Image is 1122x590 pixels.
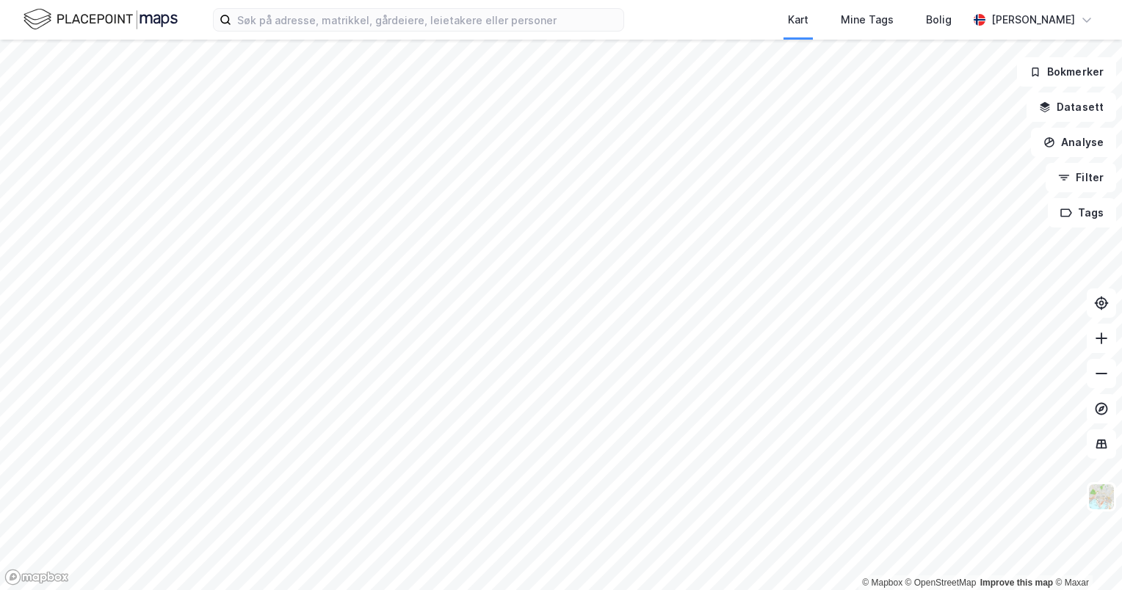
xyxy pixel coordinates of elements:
[1017,57,1116,87] button: Bokmerker
[926,11,952,29] div: Bolig
[1031,128,1116,157] button: Analyse
[23,7,178,32] img: logo.f888ab2527a4732fd821a326f86c7f29.svg
[4,569,69,586] a: Mapbox homepage
[1027,92,1116,122] button: Datasett
[231,9,623,31] input: Søk på adresse, matrikkel, gårdeiere, leietakere eller personer
[980,578,1053,588] a: Improve this map
[1049,520,1122,590] iframe: Chat Widget
[1087,483,1115,511] img: Z
[841,11,894,29] div: Mine Tags
[1046,163,1116,192] button: Filter
[991,11,1075,29] div: [PERSON_NAME]
[788,11,808,29] div: Kart
[905,578,977,588] a: OpenStreetMap
[862,578,902,588] a: Mapbox
[1049,520,1122,590] div: Kontrollprogram for chat
[1048,198,1116,227] button: Tags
